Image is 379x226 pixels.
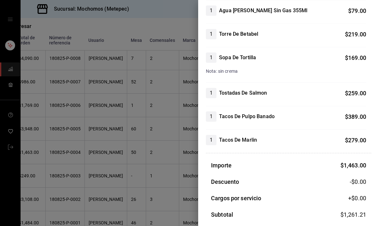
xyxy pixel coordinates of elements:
[206,136,216,144] span: 1
[219,7,307,14] h4: Agua [PERSON_NAME] Sin Gas 355Ml
[345,54,366,61] span: $ 169.00
[219,54,256,61] h4: Sopa De Tortilla
[348,7,366,14] span: $ 79.00
[219,30,258,38] h4: Torre De Betabel
[206,7,216,14] span: 1
[206,113,216,120] span: 1
[206,69,238,74] span: Nota: sin crema
[211,194,261,202] h3: Cargos por servicio
[345,113,366,120] span: $ 389.00
[219,136,257,144] h4: Tacos De Marlin
[206,30,216,38] span: 1
[206,54,216,61] span: 1
[211,210,233,219] h3: Subtotal
[345,90,366,97] span: $ 259.00
[219,89,267,97] h4: Tostadas De Salmon
[345,137,366,144] span: $ 279.00
[211,177,239,186] h3: Descuento
[348,194,366,202] span: +$ 0.00
[206,89,216,97] span: 1
[340,211,366,218] span: $ 1,261.21
[219,113,275,120] h4: Tacos De Pulpo Banado
[211,161,232,170] h3: Importe
[340,162,366,169] span: $ 1,463.00
[345,31,366,38] span: $ 219.00
[350,177,366,186] span: -$0.00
